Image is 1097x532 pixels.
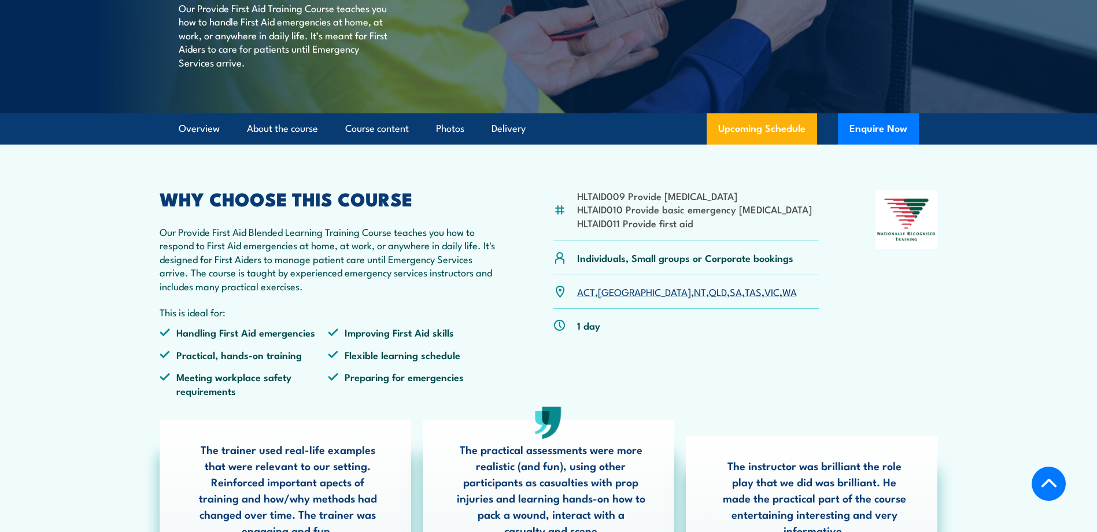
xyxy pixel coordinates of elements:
a: Overview [179,113,220,144]
a: WA [782,285,797,298]
li: Handling First Aid emergencies [160,326,328,339]
a: Upcoming Schedule [707,113,817,145]
li: HLTAID010 Provide basic emergency [MEDICAL_DATA] [577,202,812,216]
a: VIC [764,285,780,298]
p: Our Provide First Aid Blended Learning Training Course teaches you how to respond to First Aid em... [160,225,497,293]
p: Our Provide First Aid Training Course teaches you how to handle First Aid emergencies at home, at... [179,1,390,69]
a: ACT [577,285,595,298]
p: Individuals, Small groups or Corporate bookings [577,251,793,264]
li: Meeting workplace safety requirements [160,370,328,397]
img: Nationally Recognised Training logo. [876,190,938,249]
li: Improving First Aid skills [328,326,497,339]
a: About the course [247,113,318,144]
li: HLTAID009 Provide [MEDICAL_DATA] [577,189,812,202]
h2: WHY CHOOSE THIS COURSE [160,190,497,206]
button: Enquire Now [838,113,919,145]
li: Preparing for emergencies [328,370,497,397]
a: Course content [345,113,409,144]
p: , , , , , , , [577,285,797,298]
p: This is ideal for: [160,305,497,319]
li: HLTAID011 Provide first aid [577,216,812,230]
li: Flexible learning schedule [328,348,497,361]
a: Photos [436,113,464,144]
a: [GEOGRAPHIC_DATA] [598,285,691,298]
li: Practical, hands-on training [160,348,328,361]
a: TAS [745,285,762,298]
a: NT [694,285,706,298]
a: Delivery [492,113,526,144]
a: SA [730,285,742,298]
p: 1 day [577,319,600,332]
a: QLD [709,285,727,298]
